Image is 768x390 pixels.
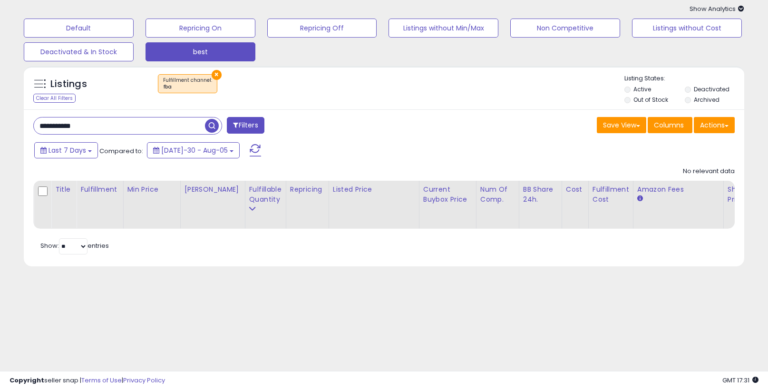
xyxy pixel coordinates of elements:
[690,4,744,13] span: Show Analytics
[55,185,72,195] div: Title
[146,42,255,61] button: best
[24,19,134,38] button: Default
[694,85,729,93] label: Deactivated
[694,117,735,133] button: Actions
[683,167,735,176] div: No relevant data
[40,241,109,250] span: Show: entries
[147,142,240,158] button: [DATE]-30 - Aug-05
[694,96,719,104] label: Archived
[389,19,498,38] button: Listings without Min/Max
[99,146,143,156] span: Compared to:
[24,42,134,61] button: Deactivated & In Stock
[161,146,228,155] span: [DATE]-30 - Aug-05
[49,146,86,155] span: Last 7 Days
[267,19,377,38] button: Repricing Off
[163,84,212,90] div: fba
[80,185,119,195] div: Fulfillment
[127,185,176,195] div: Min Price
[212,70,222,80] button: ×
[163,77,212,91] span: Fulfillment channel :
[33,94,76,103] div: Clear All Filters
[597,117,646,133] button: Save View
[624,74,744,83] p: Listing States:
[423,185,472,205] div: Current Buybox Price
[146,19,255,38] button: Repricing On
[480,185,515,205] div: Num of Comp.
[633,96,668,104] label: Out of Stock
[648,117,692,133] button: Columns
[566,185,584,195] div: Cost
[50,78,87,91] h5: Listings
[523,185,558,205] div: BB Share 24h.
[722,376,758,385] span: 2025-08-16 17:31 GMT
[593,185,629,205] div: Fulfillment Cost
[34,142,98,158] button: Last 7 Days
[637,195,643,203] small: Amazon Fees.
[290,185,325,195] div: Repricing
[633,85,651,93] label: Active
[632,19,742,38] button: Listings without Cost
[185,185,241,195] div: [PERSON_NAME]
[510,19,620,38] button: Non Competitive
[637,185,719,195] div: Amazon Fees
[654,120,684,130] span: Columns
[10,376,165,385] div: seller snap | |
[333,185,415,195] div: Listed Price
[249,185,282,205] div: Fulfillable Quantity
[227,117,264,134] button: Filters
[123,376,165,385] a: Privacy Policy
[10,376,44,385] strong: Copyright
[728,185,747,205] div: Ship Price
[81,376,122,385] a: Terms of Use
